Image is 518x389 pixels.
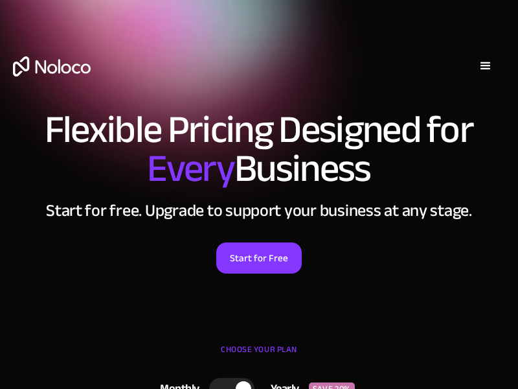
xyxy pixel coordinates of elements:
[466,47,505,86] div: menu
[13,340,505,372] div: CHOOSE YOUR PLAN
[13,110,505,188] h1: Flexible Pricing Designed for Business
[147,132,234,205] span: Every
[216,242,302,274] a: Start for Free
[13,56,91,77] a: home
[13,201,505,220] h2: Start for free. Upgrade to support your business at any stage.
